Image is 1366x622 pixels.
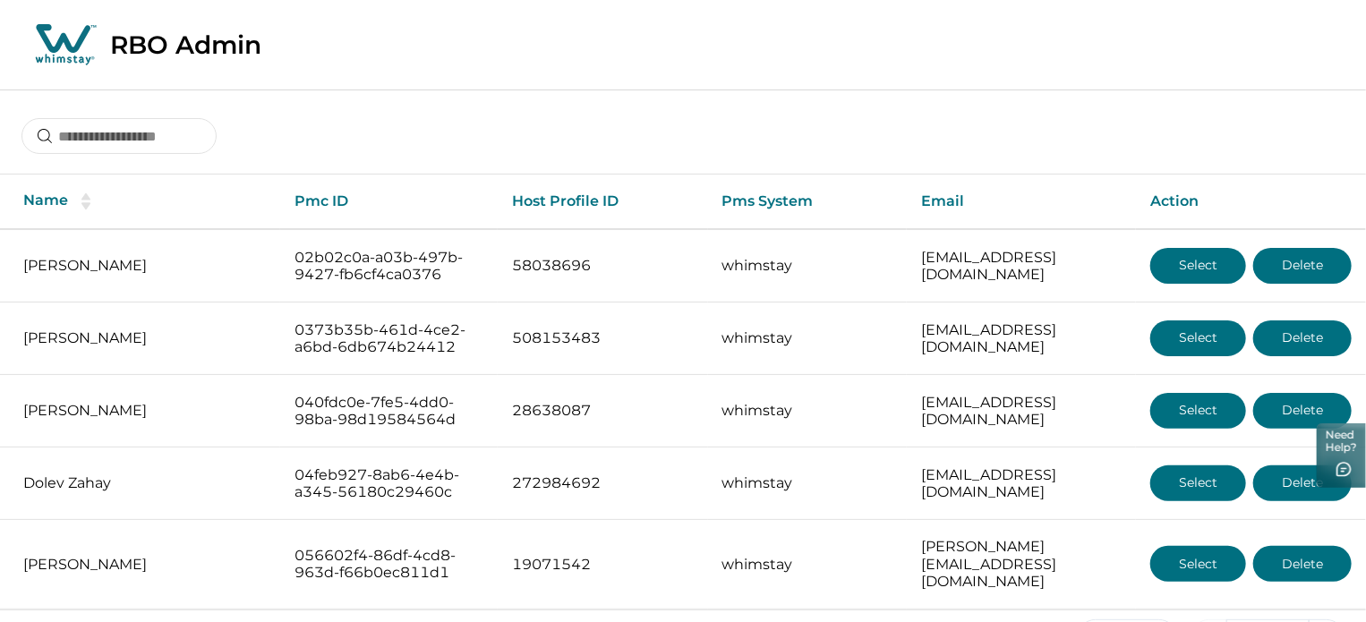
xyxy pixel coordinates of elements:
p: [EMAIL_ADDRESS][DOMAIN_NAME] [921,321,1122,356]
button: Delete [1253,546,1352,582]
button: Delete [1253,248,1352,284]
th: Action [1136,175,1366,229]
button: Delete [1253,393,1352,429]
p: whimstay [722,474,893,492]
p: [EMAIL_ADDRESS][DOMAIN_NAME] [921,466,1122,501]
th: Host Profile ID [498,175,707,229]
p: whimstay [722,329,893,347]
p: [PERSON_NAME] [23,329,266,347]
th: Email [907,175,1136,229]
button: Select [1150,546,1246,582]
p: 0373b35b-461d-4ce2-a6bd-6db674b24412 [295,321,483,356]
p: 02b02c0a-a03b-497b-9427-fb6cf4ca0376 [295,249,483,284]
p: RBO Admin [110,30,261,60]
p: 056602f4-86df-4cd8-963d-f66b0ec811d1 [295,547,483,582]
p: [PERSON_NAME] [23,402,266,420]
button: Select [1150,248,1246,284]
p: 040fdc0e-7fe5-4dd0-98ba-98d19584564d [295,394,483,429]
p: 19071542 [512,556,693,574]
p: 28638087 [512,402,693,420]
p: [EMAIL_ADDRESS][DOMAIN_NAME] [921,394,1122,429]
button: Select [1150,393,1246,429]
p: [EMAIL_ADDRESS][DOMAIN_NAME] [921,249,1122,284]
button: sorting [68,192,104,210]
p: whimstay [722,257,893,275]
button: Select [1150,320,1246,356]
button: Delete [1253,465,1352,501]
p: 272984692 [512,474,693,492]
th: Pmc ID [280,175,498,229]
p: whimstay [722,556,893,574]
p: whimstay [722,402,893,420]
p: [PERSON_NAME][EMAIL_ADDRESS][DOMAIN_NAME] [921,538,1122,591]
p: Dolev Zahay [23,474,266,492]
p: 04feb927-8ab6-4e4b-a345-56180c29460c [295,466,483,501]
th: Pms System [708,175,908,229]
p: [PERSON_NAME] [23,257,266,275]
p: 508153483 [512,329,693,347]
button: Delete [1253,320,1352,356]
p: 58038696 [512,257,693,275]
p: [PERSON_NAME] [23,556,266,574]
button: Select [1150,465,1246,501]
